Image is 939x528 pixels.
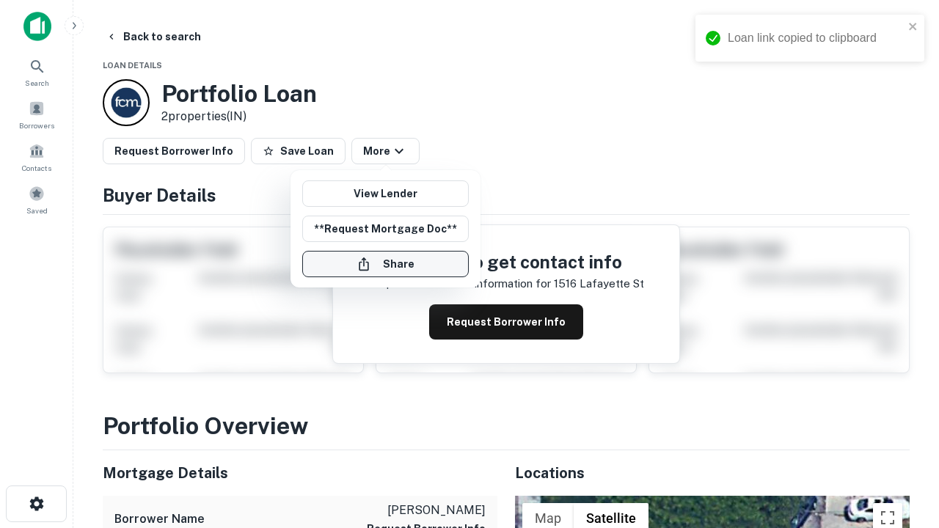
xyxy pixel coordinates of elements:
[728,29,904,47] div: Loan link copied to clipboard
[866,364,939,434] iframe: Chat Widget
[302,216,469,242] button: **Request Mortgage Doc**
[302,251,469,277] button: Share
[908,21,918,34] button: close
[302,180,469,207] a: View Lender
